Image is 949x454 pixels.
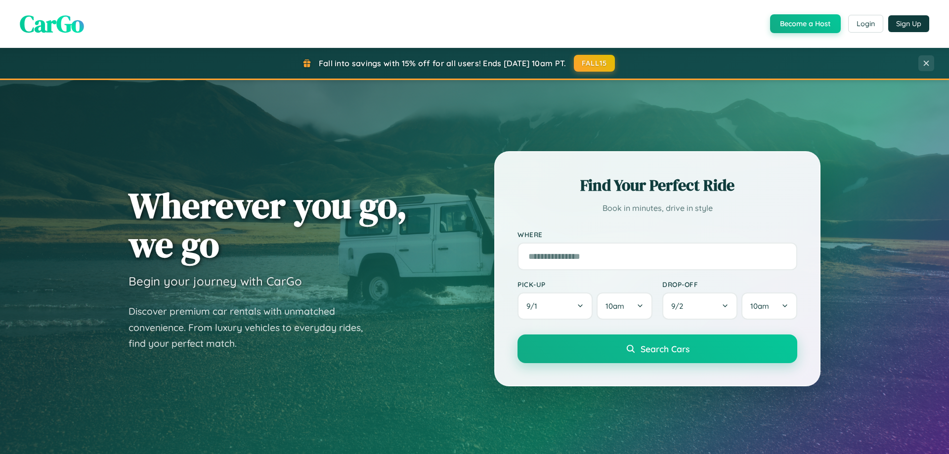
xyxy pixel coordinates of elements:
[671,301,688,311] span: 9 / 2
[597,292,652,320] button: 10am
[641,343,690,354] span: Search Cars
[518,201,797,215] p: Book in minutes, drive in style
[129,303,376,352] p: Discover premium car rentals with unmatched convenience. From luxury vehicles to everyday rides, ...
[129,274,302,289] h3: Begin your journey with CarGo
[518,334,797,363] button: Search Cars
[526,301,542,311] span: 9 / 1
[605,301,624,311] span: 10am
[518,292,593,320] button: 9/1
[129,186,407,264] h1: Wherever you go, we go
[574,55,615,72] button: FALL15
[848,15,883,33] button: Login
[518,230,797,239] label: Where
[662,280,797,289] label: Drop-off
[741,292,797,320] button: 10am
[20,7,84,40] span: CarGo
[888,15,929,32] button: Sign Up
[770,14,841,33] button: Become a Host
[518,280,652,289] label: Pick-up
[319,58,566,68] span: Fall into savings with 15% off for all users! Ends [DATE] 10am PT.
[750,301,769,311] span: 10am
[518,174,797,196] h2: Find Your Perfect Ride
[662,292,737,320] button: 9/2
